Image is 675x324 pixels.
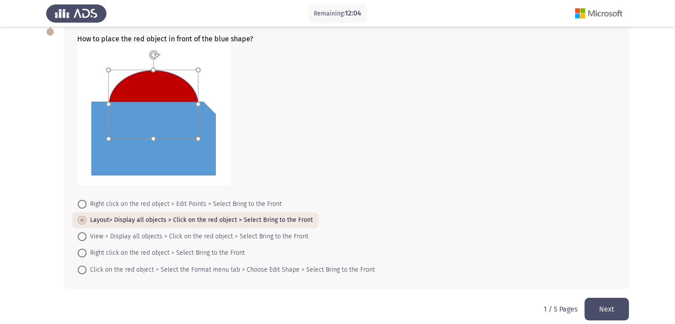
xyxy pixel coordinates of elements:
button: load next page [584,298,629,320]
span: Click on the red object > Select the Format menu tab > Choose Edit Shape > Select Bring to the Front [87,265,375,275]
p: 1 / 5 Pages [544,305,577,313]
img: Assess Talent Management logo [46,1,107,26]
img: MTUucG5nMTY5NjkzOTgwMDAyOQ==.png [77,43,230,185]
span: View > Display all objects > Click on the red object > Select Bring to the Front [87,231,308,242]
span: 12:04 [345,9,361,17]
p: Remaining: [314,8,361,19]
span: Layout> Display all objects > Click on the red object > Select Bring to the Front [87,215,313,225]
div: How to place the red object in front of the blue shape? [77,35,616,187]
img: Assessment logo of Microsoft (Word, Excel, PPT) [568,1,629,26]
span: Right click on the red object > Edit Points > Select Bring to the Front [87,199,282,209]
span: Right click on the red object > Select Bring to the Front [87,248,245,258]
